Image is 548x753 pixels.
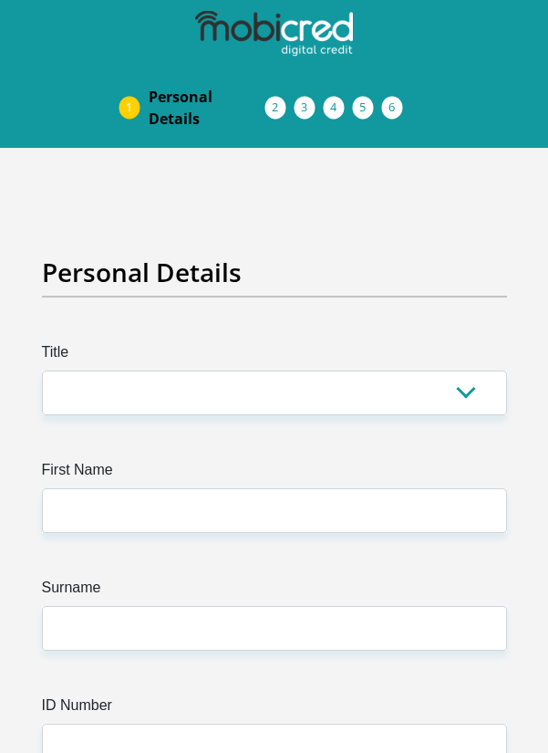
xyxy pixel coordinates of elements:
[42,577,507,606] label: Surname
[195,11,352,57] img: mobicred logo
[42,695,507,724] label: ID Number
[42,606,507,651] input: Surname
[42,341,507,371] label: Title
[42,257,507,288] h2: Personal Details
[42,488,507,533] input: First Name
[42,459,507,488] label: First Name
[149,86,265,130] span: Personal Details
[134,78,280,137] a: PersonalDetails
